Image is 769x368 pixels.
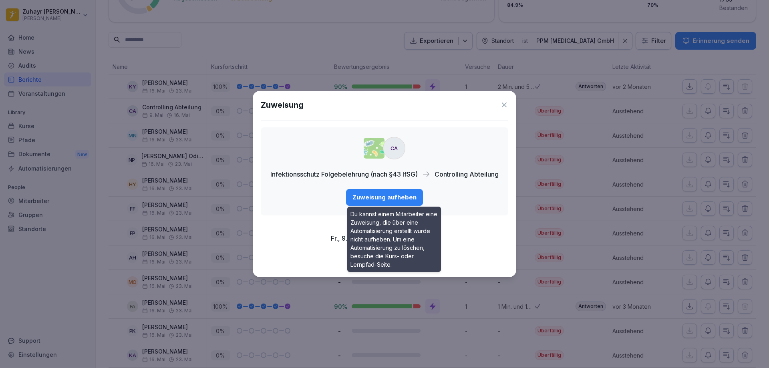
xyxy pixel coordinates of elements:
[435,169,499,179] p: Controlling Abteilung
[398,238,435,247] p: Zugewiesen
[383,137,405,159] div: CA
[346,189,423,206] button: Zuweisung aufheben
[270,169,418,179] p: Infektionsschutz Folgebelehrung (nach §43 IfSG)
[398,247,435,255] p: MANUAL
[364,138,384,159] img: tgff07aey9ahi6f4hltuk21p.png
[352,193,417,202] div: Zuweisung aufheben
[261,99,304,111] h1: Zuweisung
[331,235,378,242] p: Fr., 9. Mai 2025
[362,242,378,250] p: 17:50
